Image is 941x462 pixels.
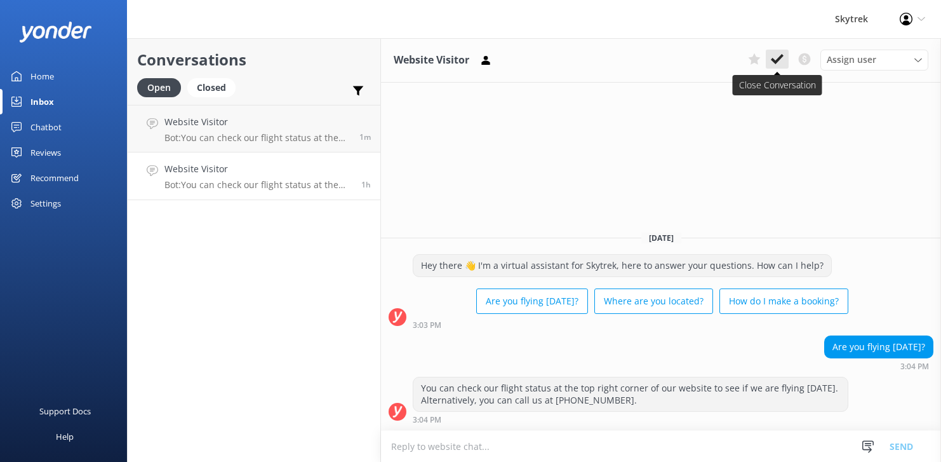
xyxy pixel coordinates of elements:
p: Bot: You can check our flight status at the top right corner of our website to see if we are flyi... [164,179,352,191]
span: [DATE] [641,233,681,243]
button: Are you flying [DATE]? [476,289,588,314]
div: Sep 30 2025 03:03pm (UTC +13:00) Pacific/Auckland [413,320,848,329]
h4: Website Visitor [164,115,350,129]
span: Sep 30 2025 03:04pm (UTC +13:00) Pacific/Auckland [361,179,371,190]
div: Settings [30,191,61,216]
a: Open [137,80,187,94]
div: Help [56,424,74,449]
div: Reviews [30,140,61,165]
div: Closed [187,78,236,97]
div: Are you flying [DATE]? [825,336,933,358]
a: Website VisitorBot:You can check our flight status at the top right corner of our website to see ... [128,153,380,200]
button: Where are you located? [594,289,713,314]
strong: 3:04 PM [413,416,441,424]
h4: Website Visitor [164,162,352,176]
img: yonder-white-logo.png [19,22,92,43]
button: How do I make a booking? [719,289,848,314]
div: Assign User [820,50,928,70]
strong: 3:03 PM [413,322,441,329]
div: Chatbot [30,114,62,140]
div: Sep 30 2025 03:04pm (UTC +13:00) Pacific/Auckland [824,362,933,370]
a: Website VisitorBot:You can check our flight status at the top right corner of our website to see ... [128,105,380,153]
p: Bot: You can check our flight status at the top right corner of our website to see if we are flyi... [164,132,350,144]
h3: Website Visitor [394,52,469,69]
strong: 3:04 PM [900,363,929,370]
div: Inbox [30,89,54,114]
div: Recommend [30,165,79,191]
span: Sep 30 2025 04:58pm (UTC +13:00) Pacific/Auckland [359,132,371,142]
span: Assign user [827,53,876,67]
h2: Conversations [137,48,371,72]
div: You can check our flight status at the top right corner of our website to see if we are flying [D... [413,377,848,411]
div: Support Docs [39,398,91,424]
div: Home [30,64,54,89]
div: Hey there 👋 I'm a virtual assistant for Skytrek, here to answer your questions. How can I help? [413,255,831,276]
div: Sep 30 2025 03:04pm (UTC +13:00) Pacific/Auckland [413,415,848,424]
a: Closed [187,80,242,94]
div: Open [137,78,181,97]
